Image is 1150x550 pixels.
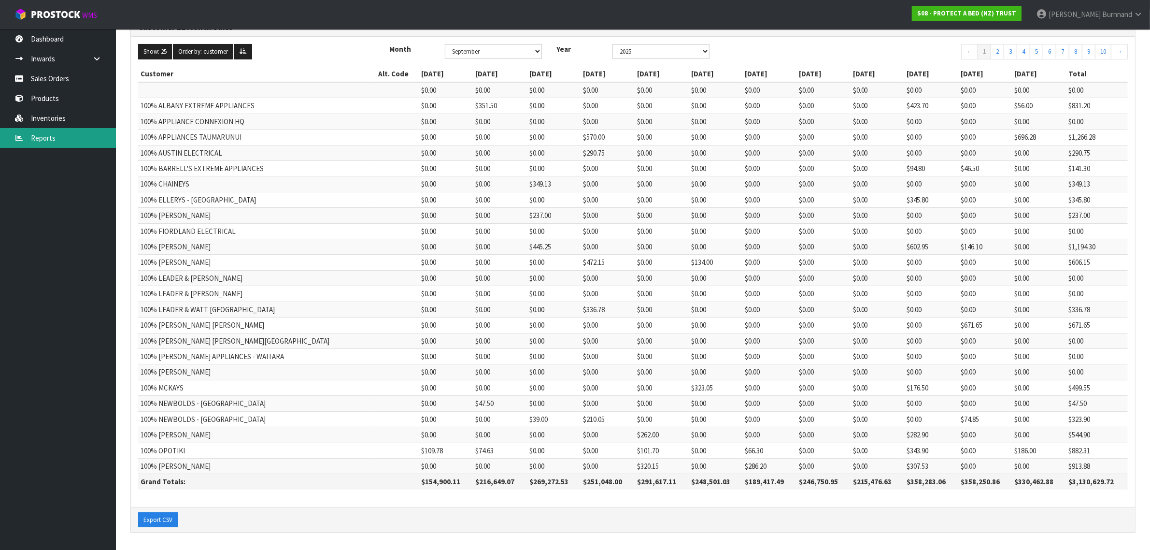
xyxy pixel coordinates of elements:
[635,66,689,82] th: [DATE]
[1066,98,1128,114] td: $831.20
[742,145,796,160] td: $0.00
[527,192,581,207] td: $0.00
[527,160,581,176] td: $0.00
[742,192,796,207] td: $0.00
[527,130,581,145] td: $0.00
[796,255,851,270] td: $0.00
[419,239,473,255] td: $0.00
[904,223,958,239] td: $0.00
[689,192,743,207] td: $0.00
[138,223,376,239] td: 100% FIORDLAND ELECTRICAL
[796,98,851,114] td: $0.00
[82,11,97,20] small: WMS
[138,239,376,255] td: 100% [PERSON_NAME]
[1066,349,1128,364] td: $0.00
[958,192,1012,207] td: $0.00
[581,82,635,98] td: $0.00
[1012,349,1066,364] td: $0.00
[473,286,527,302] td: $0.00
[796,333,851,348] td: $0.00
[581,239,635,255] td: $0.00
[904,270,958,286] td: $0.00
[742,349,796,364] td: $0.00
[851,130,905,145] td: $0.00
[419,302,473,317] td: $0.00
[1012,98,1066,114] td: $56.00
[527,286,581,302] td: $0.00
[527,114,581,129] td: $0.00
[742,333,796,348] td: $0.00
[1012,130,1066,145] td: $696.28
[978,44,991,59] a: 1
[689,364,743,380] td: $0.00
[1066,160,1128,176] td: $141.30
[419,176,473,192] td: $0.00
[851,114,905,129] td: $0.00
[742,160,796,176] td: $0.00
[635,286,689,302] td: $0.00
[581,192,635,207] td: $0.00
[1066,270,1128,286] td: $0.00
[635,208,689,223] td: $0.00
[473,66,527,82] th: [DATE]
[904,130,958,145] td: $0.00
[635,239,689,255] td: $0.00
[742,114,796,129] td: $0.00
[689,176,743,192] td: $0.00
[904,286,958,302] td: $0.00
[958,130,1012,145] td: $0.00
[851,349,905,364] td: $0.00
[851,333,905,348] td: $0.00
[796,192,851,207] td: $0.00
[1082,44,1095,59] a: 9
[138,302,376,317] td: 100% LEADER & WATT [GEOGRAPHIC_DATA]
[1095,44,1111,59] a: 10
[958,114,1012,129] td: $0.00
[917,9,1016,17] strong: S08 - PROTECT A BED (NZ) TRUST
[796,82,851,98] td: $0.00
[904,302,958,317] td: $0.00
[138,333,376,348] td: 100% [PERSON_NAME] [PERSON_NAME][GEOGRAPHIC_DATA]
[473,364,527,380] td: $0.00
[904,145,958,160] td: $0.00
[1012,208,1066,223] td: $0.00
[958,255,1012,270] td: $0.00
[581,208,635,223] td: $0.00
[796,364,851,380] td: $0.00
[419,98,473,114] td: $0.00
[527,302,581,317] td: $0.00
[851,66,905,82] th: [DATE]
[904,255,958,270] td: $0.00
[527,98,581,114] td: $0.00
[419,364,473,380] td: $0.00
[1066,176,1128,192] td: $349.13
[689,349,743,364] td: $0.00
[851,176,905,192] td: $0.00
[473,98,527,114] td: $351.50
[1012,176,1066,192] td: $0.00
[904,82,958,98] td: $0.00
[904,66,958,82] th: [DATE]
[742,364,796,380] td: $0.00
[1069,44,1082,59] a: 8
[689,255,743,270] td: $134.00
[527,82,581,98] td: $0.00
[635,318,689,333] td: $0.00
[635,364,689,380] td: $0.00
[581,66,635,82] th: [DATE]
[958,270,1012,286] td: $0.00
[14,8,27,20] img: cube-alt.png
[796,208,851,223] td: $0.00
[742,208,796,223] td: $0.00
[1066,192,1128,207] td: $345.80
[796,318,851,333] td: $0.00
[689,145,743,160] td: $0.00
[419,208,473,223] td: $0.00
[689,98,743,114] td: $0.00
[138,512,178,528] button: Export CSV
[689,223,743,239] td: $0.00
[796,176,851,192] td: $0.00
[138,270,376,286] td: 100% LEADER & [PERSON_NAME]
[689,270,743,286] td: $0.00
[742,239,796,255] td: $0.00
